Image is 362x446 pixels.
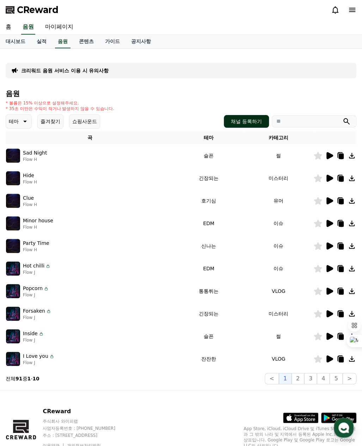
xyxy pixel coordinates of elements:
[39,20,79,35] a: 마이페이지
[23,285,43,292] p: Popcorn
[23,292,49,298] p: Flow J
[65,235,73,240] span: 대화
[47,224,91,241] a: 대화
[23,262,44,270] p: Hot chilli
[6,261,20,276] img: music
[174,131,244,144] th: 테마
[6,216,20,230] img: music
[244,348,313,370] td: VLOG
[174,189,244,212] td: 호기심
[9,116,19,126] p: 테마
[23,179,37,185] p: Flow H
[37,114,63,128] button: 즐겨찾기
[23,360,55,366] p: Flow J
[23,202,37,207] p: Flow H
[91,224,135,241] a: 설정
[244,280,313,302] td: VLOG
[22,234,26,240] span: 홈
[23,149,47,157] p: Sad Night
[23,307,45,315] p: Forsaken
[6,194,20,208] img: music
[330,373,342,384] button: 5
[244,189,313,212] td: 유머
[174,167,244,189] td: 긴장되는
[6,131,174,144] th: 곡
[244,144,313,167] td: 썰
[69,114,100,128] button: 쇼핑사운드
[23,330,38,337] p: Inside
[43,433,129,438] p: 주소 : [STREET_ADDRESS]
[292,373,304,384] button: 2
[6,284,20,298] img: music
[23,240,49,247] p: Party Time
[99,35,125,48] a: 가이드
[6,375,39,382] p: 전체 중 -
[23,315,51,320] p: Flow J
[21,20,35,35] a: 음원
[244,167,313,189] td: 미스터리
[23,224,53,230] p: Flow H
[23,352,48,360] p: I Love you
[32,376,39,381] strong: 10
[23,194,34,202] p: Clue
[174,257,244,280] td: EDM
[43,418,129,424] p: 주식회사 와이피랩
[174,144,244,167] td: 슬픈
[6,307,20,321] img: music
[244,302,313,325] td: 미스터리
[174,280,244,302] td: 통통튀는
[6,90,356,97] h4: 음원
[23,217,53,224] p: Minor house
[109,234,117,240] span: 설정
[23,270,51,275] p: Flow J
[17,4,59,16] span: CReward
[304,373,317,384] button: 3
[244,212,313,235] td: 이슈
[174,212,244,235] td: EDM
[244,325,313,348] td: 썰
[43,407,129,416] p: CReward
[2,224,47,241] a: 홈
[6,329,20,343] img: music
[6,352,20,366] img: music
[244,235,313,257] td: 이슈
[244,257,313,280] td: 이슈
[343,373,356,384] button: >
[224,115,269,128] button: 채널 등록하기
[6,171,20,185] img: music
[6,114,32,128] button: 테마
[244,131,313,144] th: 카테고리
[6,239,20,253] img: music
[174,348,244,370] td: 잔잔한
[279,373,292,384] button: 1
[6,100,114,106] p: * 볼륨은 15% 이상으로 설정해주세요.
[317,373,330,384] button: 4
[174,235,244,257] td: 신나는
[21,67,109,74] a: 크리워드 음원 서비스 이용 시 유의사항
[31,35,52,48] a: 실적
[23,157,47,162] p: Flow H
[27,376,31,381] strong: 1
[73,35,99,48] a: 콘텐츠
[174,325,244,348] td: 슬픈
[6,149,20,163] img: music
[23,247,49,253] p: Flow H
[6,4,59,16] a: CReward
[16,376,22,381] strong: 91
[265,373,278,384] button: <
[55,35,70,48] a: 음원
[6,106,114,111] p: * 35초 미만은 수익이 적거나 발생하지 않을 수 있습니다.
[23,172,34,179] p: Hide
[125,35,157,48] a: 공지사항
[23,337,44,343] p: Flow J
[43,426,129,431] p: 사업자등록번호 : [PHONE_NUMBER]
[174,302,244,325] td: 긴장되는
